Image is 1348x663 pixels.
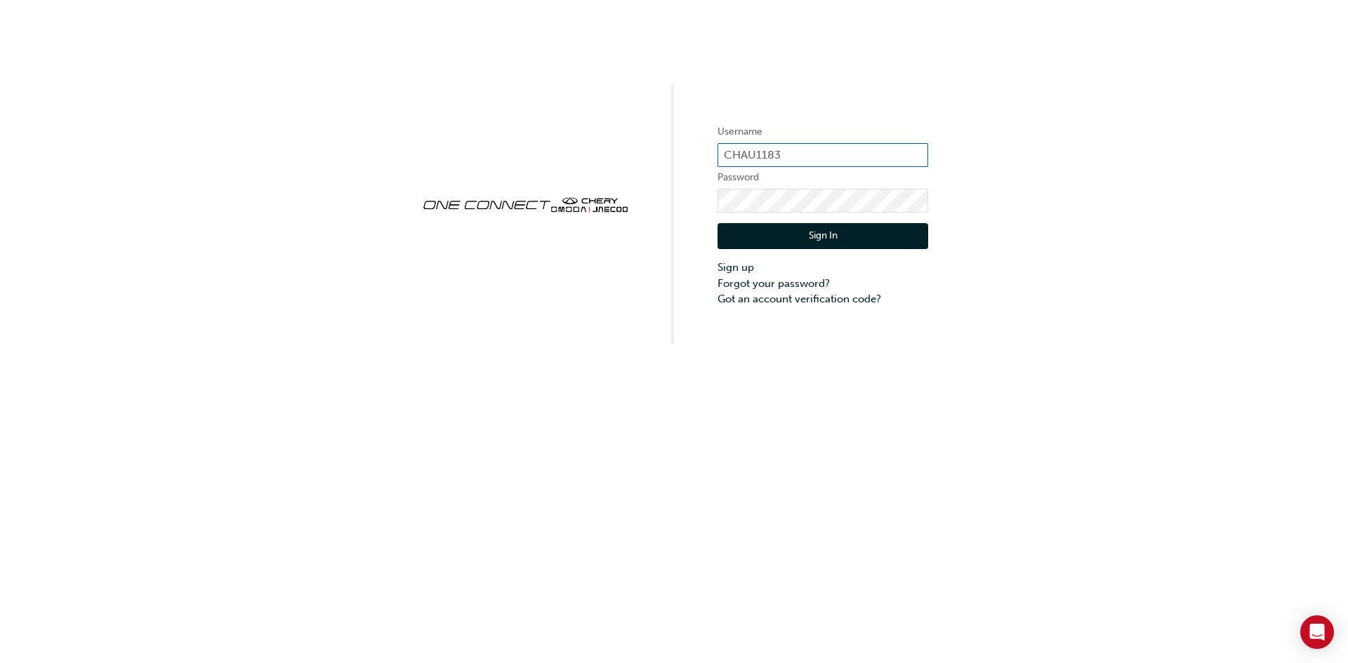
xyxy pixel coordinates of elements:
a: Forgot your password? [718,276,928,292]
div: Open Intercom Messenger [1300,615,1334,649]
label: Username [718,123,928,140]
a: Sign up [718,260,928,276]
label: Password [718,169,928,186]
img: oneconnect [420,185,630,222]
button: Sign In [718,223,928,250]
a: Got an account verification code? [718,291,928,307]
input: Username [718,143,928,167]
